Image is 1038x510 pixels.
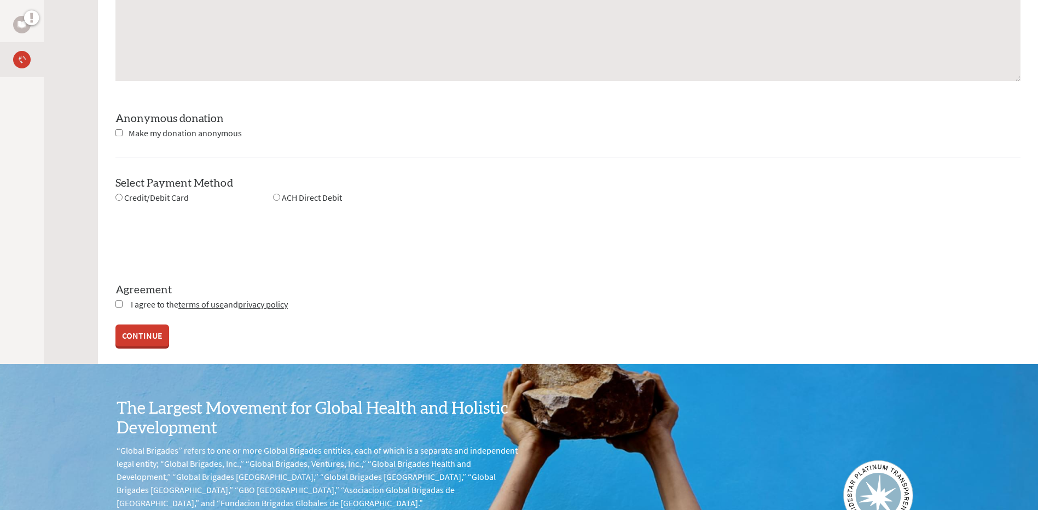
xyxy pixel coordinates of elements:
span: I agree to the and [131,299,288,310]
img: Medical [18,55,26,64]
img: Impact [18,21,26,28]
label: Select Payment Method [115,178,233,189]
p: “Global Brigades” refers to one or more Global Brigades entities, each of which is a separate and... [117,444,519,509]
label: Anonymous donation [115,113,224,124]
a: terms of use [178,299,224,310]
a: Medical [13,51,31,68]
iframe: reCAPTCHA [115,218,282,260]
span: Make my donation anonymous [129,127,242,138]
label: Agreement [115,282,1020,298]
h3: The Largest Movement for Global Health and Holistic Development [117,399,519,438]
a: CONTINUE [115,324,169,346]
span: Credit/Debit Card [124,192,189,203]
a: privacy policy [238,299,288,310]
span: ACH Direct Debit [282,192,342,203]
a: Impact [13,16,31,33]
